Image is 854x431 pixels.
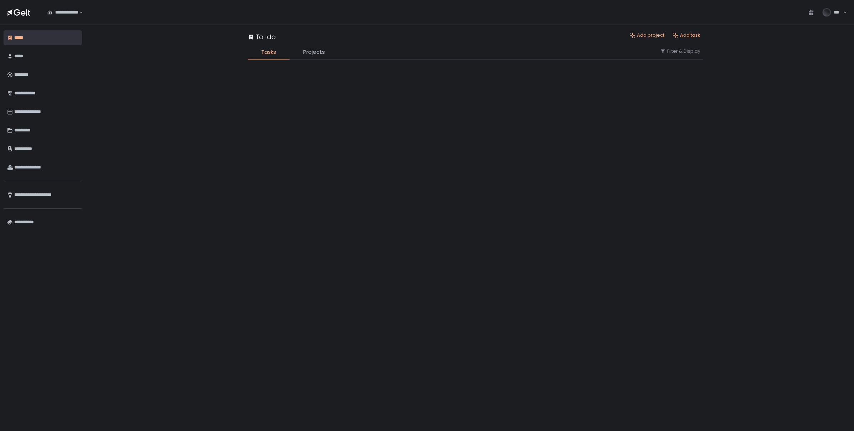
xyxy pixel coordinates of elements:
input: Search for option [78,9,79,16]
button: Add task [673,32,700,38]
span: Projects [303,48,325,56]
div: Search for option [43,5,83,20]
span: Tasks [261,48,276,56]
button: Add project [630,32,664,38]
button: Filter & Display [660,48,700,54]
div: To-do [248,32,276,42]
